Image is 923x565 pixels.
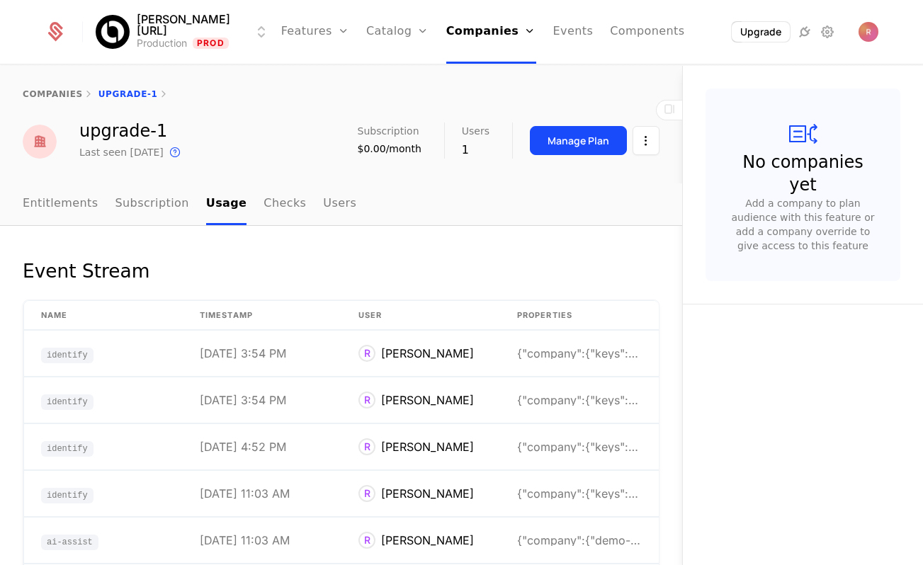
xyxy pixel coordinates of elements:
a: Checks [264,183,306,225]
img: Billy.ai [96,15,130,49]
div: {"company":{"keys":{"demo-id":"upgrade-1"}},"keys" [517,394,642,406]
div: Production [137,36,187,50]
div: {"company":{"keys":{"demo-id":"upgrade-1"}},"keys" [517,488,642,499]
div: $0.00/month [358,142,421,156]
div: 1 [462,142,489,159]
a: Entitlements [23,183,98,225]
div: Event Stream [23,260,149,282]
a: Settings [819,23,836,40]
div: {"company":{"demo-id":"upgrade-1"},"event":"ai-ass [517,535,642,546]
div: R [358,345,375,362]
a: Integrations [796,23,813,40]
div: upgrade-1 [79,122,183,139]
button: Select environment [100,13,270,50]
div: R [358,532,375,549]
a: Usage [206,183,247,225]
a: Subscription [115,183,189,225]
th: Name [24,301,183,331]
span: identify [41,441,94,457]
span: Users [462,126,489,136]
div: Manage Plan [548,134,609,148]
span: Subscription [358,126,419,136]
div: R [358,438,375,455]
span: [PERSON_NAME][URL] [137,13,239,36]
a: Users [323,183,356,225]
div: [DATE] 3:54 PM [200,394,286,406]
div: [PERSON_NAME] [381,485,474,502]
div: [DATE] 4:52 PM [200,441,286,452]
img: Ryan [859,22,878,42]
button: Upgrade [732,22,790,42]
span: identify [41,348,94,363]
div: {"company":{"keys":{"demo-id":"upgrade-1"}},"keys" [517,441,642,452]
span: ai-assist [41,535,98,550]
div: [DATE] 11:03 AM [200,488,290,499]
th: timestamp [183,301,341,331]
div: Last seen [DATE] [79,145,164,159]
span: identify [41,488,94,503]
th: User [341,301,500,331]
div: No companies yet [734,151,872,196]
span: Prod [193,38,229,49]
div: {"company":{"keys":{"demo-id":"upgrade-1"}},"keys" [517,348,642,359]
ul: Choose Sub Page [23,183,356,225]
div: R [358,485,375,502]
div: [DATE] 3:54 PM [200,348,286,359]
button: Open user button [859,22,878,42]
div: [PERSON_NAME] [381,438,474,455]
button: Select action [633,126,659,155]
div: [PERSON_NAME] [381,345,474,362]
nav: Main [23,183,659,225]
div: R [358,392,375,409]
a: companies [23,89,83,99]
div: [DATE] 11:03 AM [200,535,290,546]
div: [PERSON_NAME] [381,532,474,549]
span: identify [41,394,94,410]
button: Manage Plan [530,126,627,155]
th: Properties [500,301,659,331]
img: red.png [23,125,57,159]
div: Add a company to plan audience with this feature or add a company override to give access to this... [728,196,878,253]
div: [PERSON_NAME] [381,392,474,409]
